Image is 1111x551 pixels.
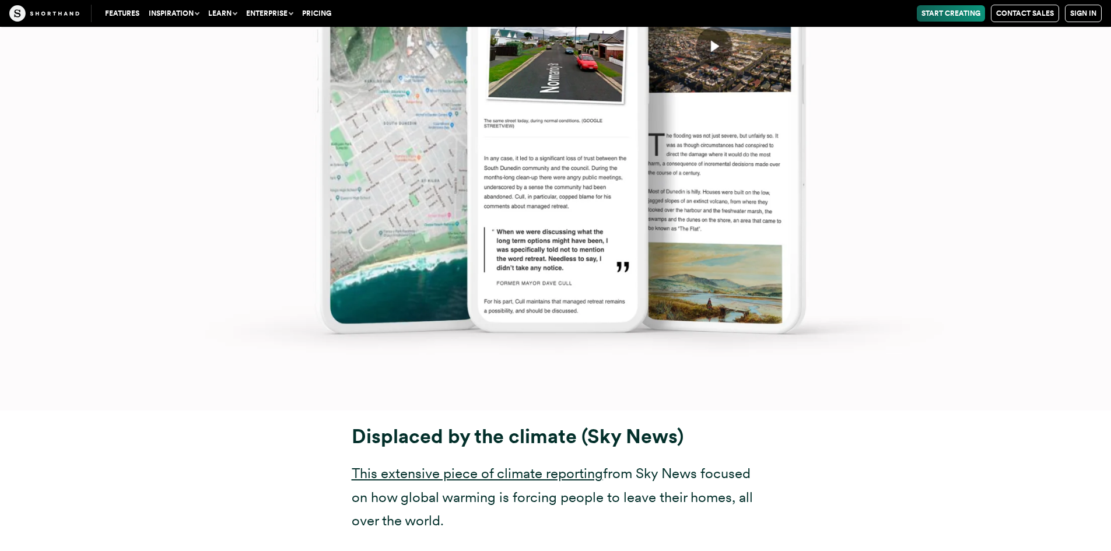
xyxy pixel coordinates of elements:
img: The Craft [9,5,79,22]
strong: Displaced by the climate (Sky News) [352,424,684,448]
button: Learn [204,5,241,22]
a: Features [100,5,144,22]
a: Pricing [297,5,336,22]
button: Enterprise [241,5,297,22]
a: This extensive piece of climate reporting [352,465,603,482]
a: Contact Sales [991,5,1059,22]
a: Start Creating [917,5,985,22]
button: Inspiration [144,5,204,22]
p: from Sky News focused on how global warming is forcing people to leave their homes, all over the ... [352,462,760,533]
a: Sign in [1065,5,1102,22]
